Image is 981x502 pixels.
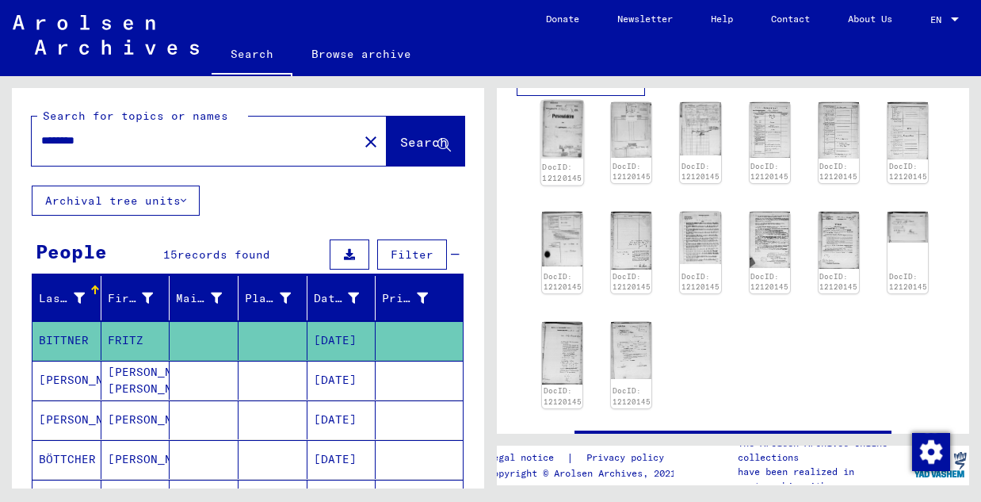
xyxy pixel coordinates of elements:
mat-cell: BÖTTCHER [32,440,101,479]
a: DocID: 12120145 [889,272,927,292]
button: Clear [355,125,387,157]
mat-label: Search for topics or names [43,109,228,123]
mat-header-cell: Place of Birth [239,276,307,320]
mat-cell: [PERSON_NAME] [101,400,170,439]
a: DocID: 12120145 [613,162,651,182]
span: 15 [163,247,177,262]
img: 009.jpg [680,212,720,264]
a: DocID: 12120145 [889,162,927,182]
img: 012.jpg [887,212,928,243]
img: 006.jpg [887,102,928,159]
mat-header-cell: Maiden Name [170,276,239,320]
img: 008.jpg [611,212,651,270]
div: Maiden Name [176,285,242,311]
div: Last Name [39,285,105,311]
button: Filter [377,240,447,270]
a: DocID: 12120145 [544,272,582,292]
span: EN [930,14,948,25]
span: Filter [391,247,433,262]
p: Copyright © Arolsen Archives, 2021 [487,466,683,481]
a: DocID: 12120145 [613,386,651,406]
mat-header-cell: First Name [101,276,170,320]
a: DocID: 12120145 [681,162,720,182]
mat-cell: [PERSON_NAME] [32,400,101,439]
div: People [36,237,107,266]
img: 010.jpg [750,212,790,268]
mat-header-cell: Date of Birth [307,276,376,320]
img: 002.jpg [611,102,651,158]
mat-cell: [DATE] [307,361,376,400]
div: Prisoner # [382,285,448,311]
button: Archival tree units [32,186,200,216]
img: Arolsen_neg.svg [13,15,199,55]
mat-cell: BITTNER [32,321,101,360]
mat-icon: close [361,132,380,151]
a: DocID: 12120145 [819,162,857,182]
div: First Name [108,290,154,307]
img: 003.jpg [680,102,720,155]
mat-cell: [PERSON_NAME] [32,361,101,400]
a: DocID: 12120145 [613,272,651,292]
a: DocID: 12120145 [750,272,788,292]
div: Date of Birth [314,285,380,311]
img: 014.jpg [611,322,651,379]
mat-cell: FRITZ [101,321,170,360]
a: DocID: 12120145 [819,272,857,292]
div: First Name [108,285,174,311]
a: DocID: 12120145 [544,386,582,406]
img: 007.jpg [542,212,582,266]
div: Place of Birth [245,290,291,307]
mat-header-cell: Prisoner # [376,276,463,320]
img: yv_logo.png [910,445,970,485]
div: Date of Birth [314,290,360,307]
span: records found [177,247,270,262]
a: DocID: 12120145 [681,272,720,292]
a: Legal notice [487,450,567,466]
p: The Arolsen Archives online collections [738,436,910,465]
img: 011.jpg [819,212,859,269]
button: Search [387,117,464,166]
mat-cell: [DATE] [307,321,376,360]
a: Search [212,35,292,76]
a: Privacy policy [574,450,683,466]
mat-cell: [DATE] [307,440,376,479]
a: Browse archive [292,35,430,73]
div: | [487,450,683,466]
img: Change consent [912,433,950,471]
img: 005.jpg [819,102,859,159]
mat-header-cell: Last Name [32,276,101,320]
div: Last Name [39,290,85,307]
div: Place of Birth [245,285,311,311]
img: 004.jpg [750,102,790,158]
a: DocID: 12120145 [750,162,788,182]
mat-cell: [DATE] [307,400,376,439]
div: Maiden Name [176,290,222,307]
a: DocID: 12120145 [542,163,582,183]
mat-cell: [PERSON_NAME] [101,440,170,479]
p: have been realized in partnership with [738,465,910,493]
img: 013.jpg [542,322,582,384]
img: 001.jpg [541,101,584,159]
span: Search [400,134,448,150]
div: Prisoner # [382,290,428,307]
mat-cell: [PERSON_NAME] [PERSON_NAME] [101,361,170,400]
